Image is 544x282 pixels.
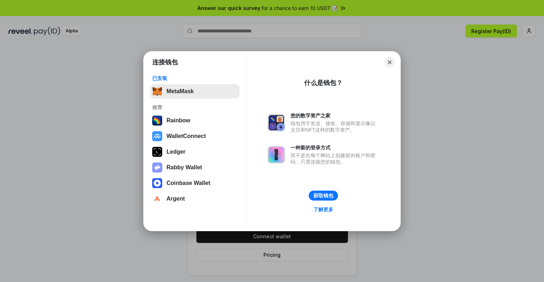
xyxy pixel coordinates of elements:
img: svg+xml,%3Csvg%20xmlns%3D%22http%3A%2F%2Fwww.w3.org%2F2000%2Fsvg%22%20fill%3D%22none%22%20viewBox... [152,163,162,172]
img: svg+xml,%3Csvg%20xmlns%3D%22http%3A%2F%2Fwww.w3.org%2F2000%2Fsvg%22%20fill%3D%22none%22%20viewBox... [268,146,285,163]
div: 了解更多 [313,206,333,213]
div: 获取钱包 [313,192,333,199]
button: MetaMask [150,84,240,99]
button: WalletConnect [150,129,240,143]
button: Argent [150,192,240,206]
img: svg+xml,%3Csvg%20fill%3D%22none%22%20height%3D%2233%22%20viewBox%3D%220%200%2035%2033%22%20width%... [152,86,162,96]
div: 一种新的登录方式 [291,144,379,151]
div: 而不是在每个网站上创建新的账户和密码，只需连接您的钱包。 [291,152,379,165]
div: 您的数字资产之家 [291,112,379,119]
h1: 连接钱包 [152,58,178,66]
div: WalletConnect [166,133,206,139]
div: MetaMask [166,88,194,95]
a: 了解更多 [309,205,338,214]
div: 已安装 [152,75,237,81]
div: Rabby Wallet [166,164,202,171]
button: Rainbow [150,113,240,128]
div: Coinbase Wallet [166,180,210,186]
button: Ledger [150,145,240,159]
button: 获取钱包 [309,191,338,201]
div: 什么是钱包？ [304,79,343,87]
div: Ledger [166,149,185,155]
img: svg+xml,%3Csvg%20xmlns%3D%22http%3A%2F%2Fwww.w3.org%2F2000%2Fsvg%22%20fill%3D%22none%22%20viewBox... [268,114,285,131]
button: Rabby Wallet [150,160,240,175]
button: Coinbase Wallet [150,176,240,190]
div: Argent [166,196,185,202]
div: Rainbow [166,117,190,124]
img: svg+xml,%3Csvg%20width%3D%2228%22%20height%3D%2228%22%20viewBox%3D%220%200%2028%2028%22%20fill%3D... [152,131,162,141]
img: svg+xml,%3Csvg%20xmlns%3D%22http%3A%2F%2Fwww.w3.org%2F2000%2Fsvg%22%20width%3D%2228%22%20height%3... [152,147,162,157]
img: svg+xml,%3Csvg%20width%3D%2228%22%20height%3D%2228%22%20viewBox%3D%220%200%2028%2028%22%20fill%3D... [152,194,162,204]
div: 推荐 [152,104,237,111]
img: svg+xml,%3Csvg%20width%3D%2228%22%20height%3D%2228%22%20viewBox%3D%220%200%2028%2028%22%20fill%3D... [152,178,162,188]
img: svg+xml,%3Csvg%20width%3D%22120%22%20height%3D%22120%22%20viewBox%3D%220%200%20120%20120%22%20fil... [152,116,162,126]
div: 钱包用于发送、接收、存储和显示像以太坊和NFT这样的数字资产。 [291,120,379,133]
button: Close [385,57,395,67]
